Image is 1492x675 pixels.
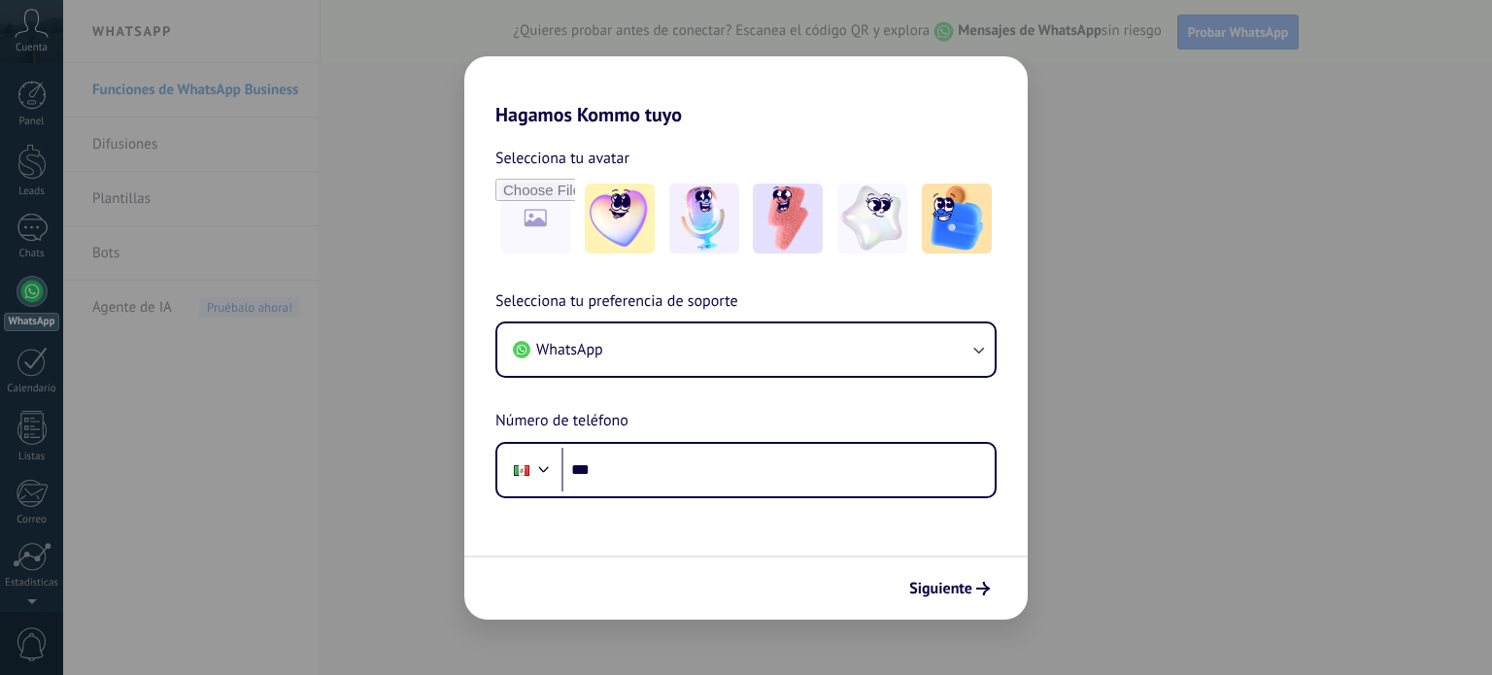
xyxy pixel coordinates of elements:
[536,340,603,359] span: WhatsApp
[495,409,628,434] span: Número de teléfono
[495,146,629,171] span: Selecciona tu avatar
[503,450,540,490] div: Mexico: + 52
[495,289,738,315] span: Selecciona tu preferencia de soporte
[464,56,1028,126] h2: Hagamos Kommo tuyo
[837,184,907,253] img: -4.jpeg
[922,184,992,253] img: -5.jpeg
[909,582,972,595] span: Siguiente
[497,323,995,376] button: WhatsApp
[585,184,655,253] img: -1.jpeg
[900,572,999,605] button: Siguiente
[669,184,739,253] img: -2.jpeg
[753,184,823,253] img: -3.jpeg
